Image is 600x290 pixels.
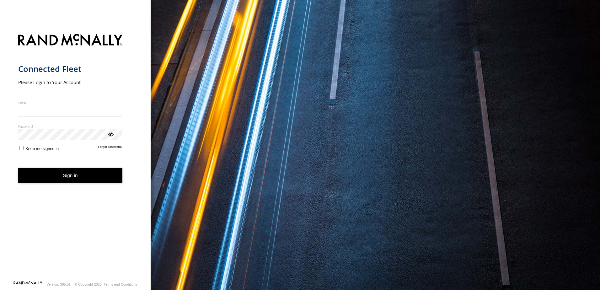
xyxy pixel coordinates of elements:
[13,281,42,287] a: Visit our Website
[19,146,24,150] input: Keep me signed in
[18,30,133,281] form: main
[18,33,123,49] img: Rand McNally
[25,146,59,151] span: Keep me signed in
[18,79,123,85] h2: Please Login to Your Account
[18,124,123,129] label: Password
[47,282,71,286] div: Version: 305.01
[18,100,123,105] label: Email
[104,282,137,286] a: Terms and Conditions
[98,145,123,151] a: Forgot password?
[18,168,123,183] button: Sign in
[75,282,137,286] div: © Copyright 2025 -
[18,64,123,74] h1: Connected Fleet
[107,131,114,137] div: ViewPassword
